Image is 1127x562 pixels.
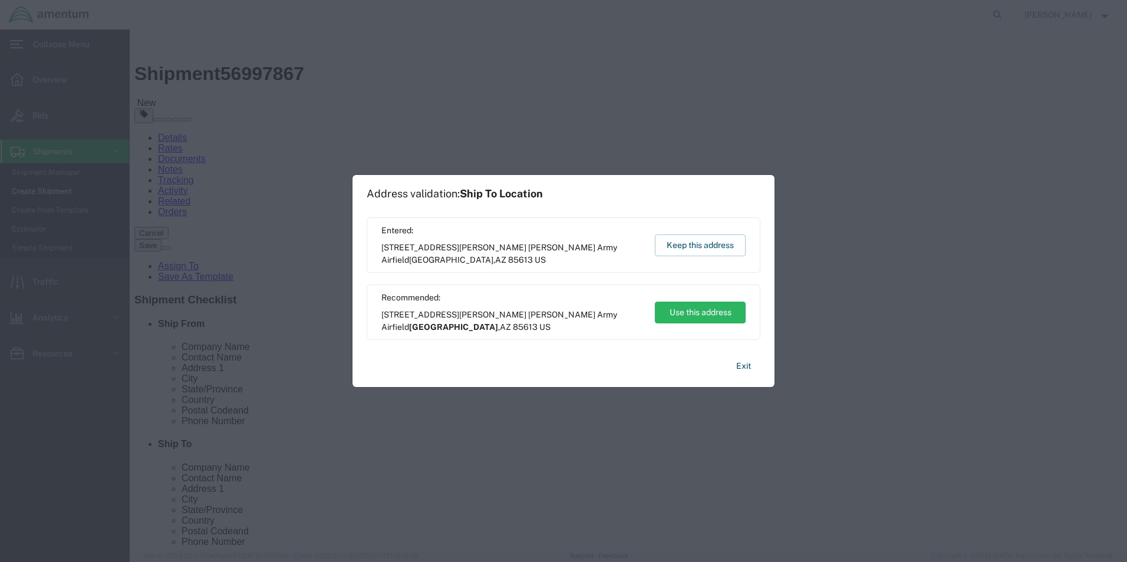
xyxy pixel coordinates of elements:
[381,292,644,304] span: Recommended:
[500,322,511,332] span: AZ
[655,234,746,256] button: Keep this address
[409,255,493,265] span: [GEOGRAPHIC_DATA]
[381,242,644,266] span: [STREET_ADDRESS][PERSON_NAME] [PERSON_NAME] Army Airfield ,
[508,255,533,265] span: 85613
[535,255,546,265] span: US
[513,322,538,332] span: 85613
[367,187,543,200] h1: Address validation:
[381,309,644,333] span: [STREET_ADDRESS][PERSON_NAME] [PERSON_NAME] Army Airfield ,
[539,322,551,332] span: US
[655,302,746,323] button: Use this address
[409,322,498,332] span: [GEOGRAPHIC_DATA]
[460,187,543,200] span: Ship To Location
[381,224,644,237] span: Entered:
[495,255,506,265] span: AZ
[727,356,760,376] button: Exit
